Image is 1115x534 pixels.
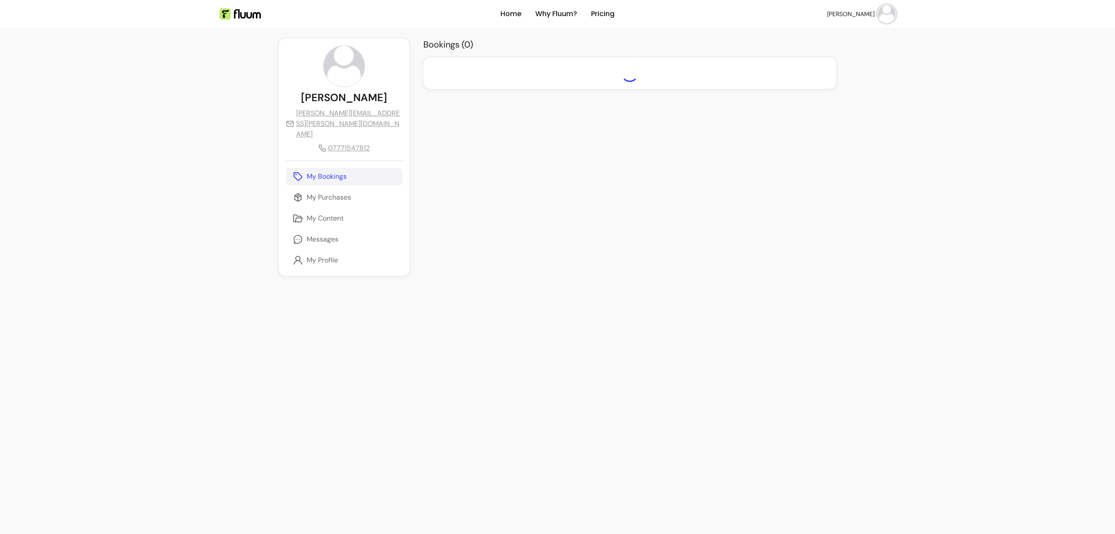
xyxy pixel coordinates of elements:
[286,189,402,206] a: My Purchases
[286,168,402,185] a: My Bookings
[423,38,836,51] h2: Bookings ( 0 )
[621,65,639,82] div: Loading
[301,91,387,105] p: [PERSON_NAME]
[307,213,344,224] p: My Content
[307,171,347,182] p: My Bookings
[827,5,895,23] button: avatar[PERSON_NAME]
[324,46,365,87] img: avatar
[307,255,338,265] p: My Profile
[220,8,261,20] img: Fluum Logo
[307,192,351,203] p: My Purchases
[591,9,615,19] a: Pricing
[286,210,402,227] a: My Content
[286,252,402,269] a: My Profile
[286,108,402,139] a: [PERSON_NAME][EMAIL_ADDRESS][PERSON_NAME][DOMAIN_NAME]
[318,143,370,153] a: 07771547812
[307,234,338,245] p: Messages
[878,5,895,23] img: avatar
[535,9,577,19] a: Why Fluum?
[827,10,875,18] span: [PERSON_NAME]
[286,231,402,248] a: Messages
[500,9,521,19] a: Home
